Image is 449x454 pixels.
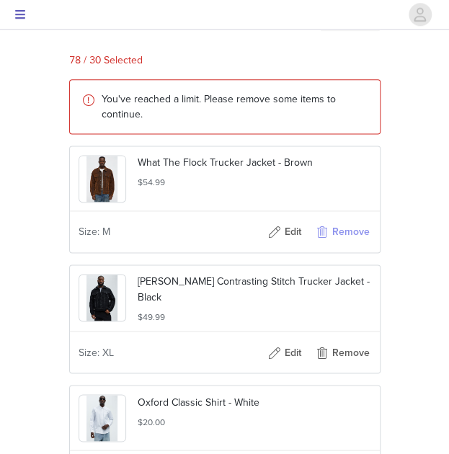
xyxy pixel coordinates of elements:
div: avatar [413,3,427,26]
p: You've reached a limit. Please remove some items to continue. [102,92,368,122]
button: Remove [314,221,371,244]
span: 78 / 30 Selected [69,53,143,68]
p: Oxford Classic Shirt - White [138,394,371,409]
button: Remove [314,341,371,364]
button: Edit [256,341,314,364]
img: product image [86,395,117,441]
button: Edit [256,221,314,244]
span: Size: M [79,224,110,239]
h5: $20.00 [138,415,371,428]
p: What The Flock Trucker Jacket - Brown [138,155,371,170]
img: product image [86,156,117,202]
p: [PERSON_NAME] Contrasting Stitch Trucker Jacket - Black [138,274,371,304]
img: product image [86,275,117,321]
h5: $49.99 [138,310,371,323]
span: Size: XL [79,344,114,360]
h5: $54.99 [138,176,371,189]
